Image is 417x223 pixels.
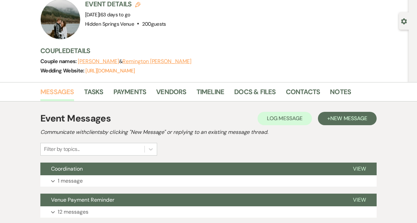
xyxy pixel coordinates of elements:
a: Notes [330,86,351,101]
div: Filter by topics... [44,145,80,153]
span: Couple names: [40,58,78,65]
h3: Couple Details [40,46,402,55]
span: | [99,11,130,18]
a: Messages [40,86,74,101]
button: [PERSON_NAME] [78,59,119,64]
span: Wedding Website: [40,67,85,74]
h1: Event Messages [40,111,111,126]
span: Log Message [267,115,303,122]
button: 12 messages [40,206,377,218]
button: Log Message [258,112,312,125]
span: Coordination [51,165,83,172]
a: [URL][DOMAIN_NAME] [85,67,135,74]
a: Tasks [84,86,103,101]
span: Venue Payment Reminder [51,196,114,203]
button: Venue Payment Reminder [40,194,342,206]
button: Coordination [40,163,342,175]
button: Open lead details [401,18,407,24]
a: Contacts [286,86,320,101]
button: View [342,194,377,206]
button: Remington [PERSON_NAME] [122,59,191,64]
span: View [353,165,366,172]
button: 1 message [40,175,377,187]
a: Docs & Files [234,86,276,101]
span: View [353,196,366,203]
h2: Communicate with clients by clicking "New Message" or replying to an existing message thread. [40,128,377,136]
a: Payments [113,86,146,101]
p: 12 messages [58,208,88,216]
a: Timeline [196,86,225,101]
button: +New Message [318,112,377,125]
button: View [342,163,377,175]
span: New Message [330,115,367,122]
span: 200 guests [142,21,166,27]
span: 63 days to go [100,11,130,18]
span: & [78,58,191,65]
p: 1 message [58,177,83,185]
a: Vendors [156,86,186,101]
span: Hidden Springs Venue [85,21,134,27]
span: [DATE] [85,11,130,18]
